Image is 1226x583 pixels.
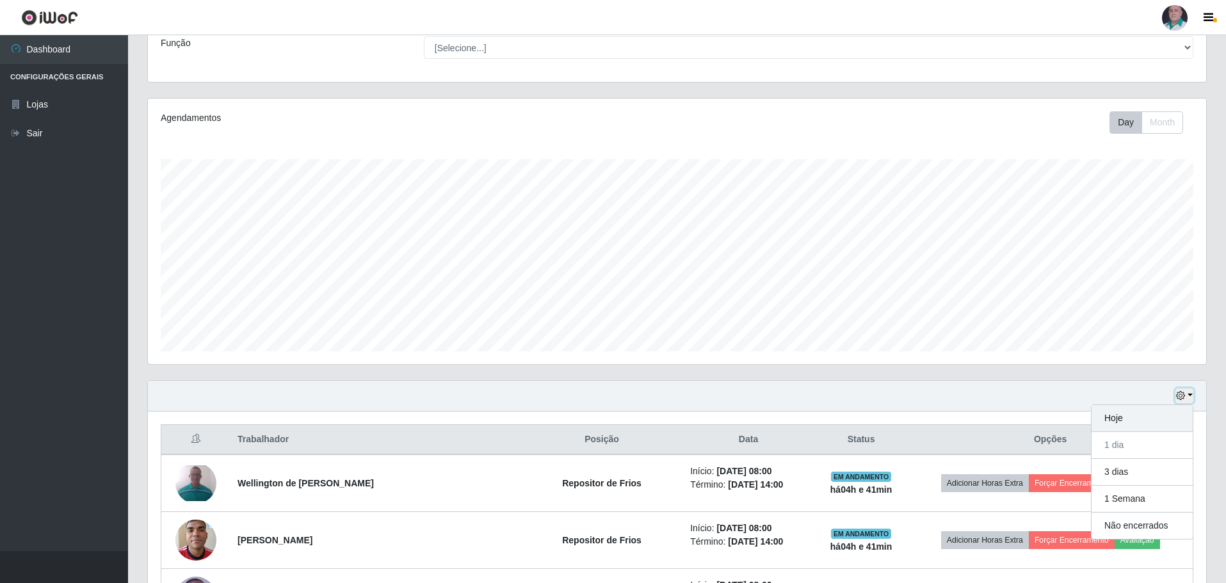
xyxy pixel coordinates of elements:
[175,465,216,501] img: 1724302399832.jpeg
[830,541,892,552] strong: há 04 h e 41 min
[1109,111,1142,134] button: Day
[161,111,580,125] div: Agendamentos
[1092,486,1193,513] button: 1 Semana
[690,478,807,491] li: Término:
[831,529,892,539] span: EM ANDAMENTO
[1092,459,1193,486] button: 3 dias
[908,425,1193,455] th: Opções
[1092,432,1193,459] button: 1 dia
[1029,474,1115,492] button: Forçar Encerramento
[1092,513,1193,539] button: Não encerrados
[1141,111,1183,134] button: Month
[728,479,783,490] time: [DATE] 14:00
[716,466,771,476] time: [DATE] 08:00
[1029,531,1115,549] button: Forçar Encerramento
[175,513,216,567] img: 1753556561718.jpeg
[830,484,892,495] strong: há 04 h e 41 min
[941,474,1029,492] button: Adicionar Horas Extra
[161,36,191,50] label: Função
[238,478,374,488] strong: Wellington de [PERSON_NAME]
[1115,531,1160,549] button: Avaliação
[230,425,521,455] th: Trabalhador
[814,425,908,455] th: Status
[521,425,682,455] th: Posição
[1109,111,1183,134] div: First group
[728,536,783,547] time: [DATE] 14:00
[690,465,807,478] li: Início:
[690,522,807,535] li: Início:
[941,531,1029,549] button: Adicionar Horas Extra
[562,478,641,488] strong: Repositor de Frios
[562,535,641,545] strong: Repositor de Frios
[238,535,312,545] strong: [PERSON_NAME]
[1092,405,1193,432] button: Hoje
[1109,111,1193,134] div: Toolbar with button groups
[716,523,771,533] time: [DATE] 08:00
[690,535,807,548] li: Término:
[21,10,78,26] img: CoreUI Logo
[831,472,892,482] span: EM ANDAMENTO
[682,425,814,455] th: Data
